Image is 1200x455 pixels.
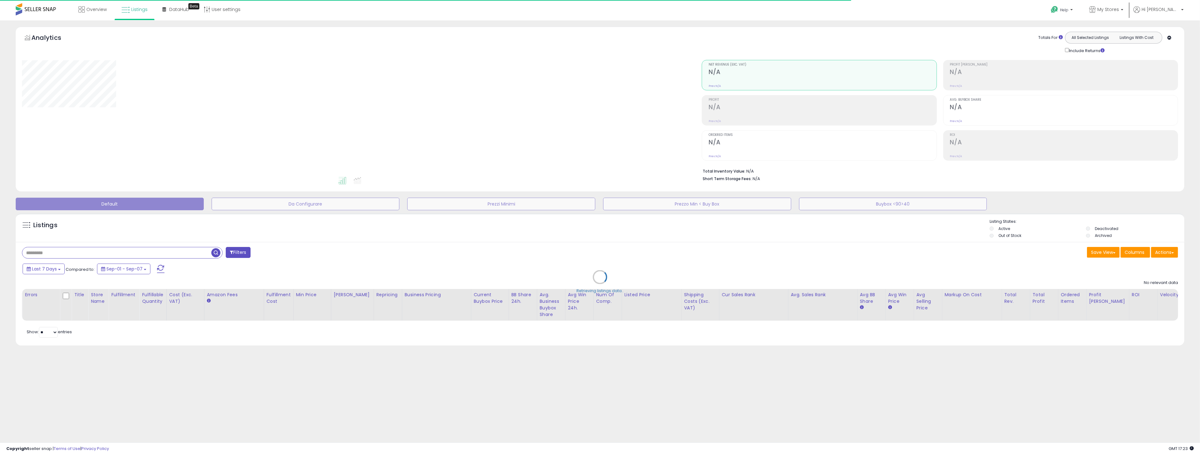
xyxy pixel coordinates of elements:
h2: N/A [709,68,936,77]
div: Tooltip anchor [188,3,199,9]
div: Totals For [1038,35,1063,41]
span: Profit [PERSON_NAME] [950,63,1178,67]
a: Help [1046,1,1079,20]
span: DataHub [169,6,189,13]
h2: N/A [950,139,1178,147]
span: ROI [950,133,1178,137]
span: Avg. Buybox Share [950,98,1178,102]
small: Prev: N/A [950,119,962,123]
button: Da Configurare [212,198,400,210]
div: Include Returns [1060,47,1112,54]
span: My Stores [1097,6,1119,13]
small: Prev: N/A [950,154,962,158]
span: Help [1060,7,1068,13]
span: N/A [753,176,760,182]
h5: Analytics [31,33,73,44]
h2: N/A [950,68,1178,77]
small: Prev: N/A [709,154,721,158]
h2: N/A [709,104,936,112]
a: Hi [PERSON_NAME] [1133,6,1184,20]
li: N/A [703,167,1173,174]
span: Ordered Items [709,133,936,137]
span: Net Revenue (Exc. VAT) [709,63,936,67]
button: Prezzo Min < Buy Box [603,198,791,210]
button: Default [16,198,204,210]
button: Buybox <90>40 [799,198,987,210]
div: Retrieving listings data.. [576,288,624,294]
button: Listings With Cost [1113,34,1160,42]
small: Prev: N/A [950,84,962,88]
button: Prezzi Minimi [407,198,595,210]
span: Listings [131,6,148,13]
h2: N/A [950,104,1178,112]
b: Total Inventory Value: [703,169,745,174]
button: All Selected Listings [1067,34,1114,42]
i: Get Help [1051,6,1058,13]
small: Prev: N/A [709,84,721,88]
b: Short Term Storage Fees: [703,176,752,181]
h2: N/A [709,139,936,147]
span: Hi [PERSON_NAME] [1142,6,1179,13]
small: Prev: N/A [709,119,721,123]
span: Overview [86,6,107,13]
span: Profit [709,98,936,102]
